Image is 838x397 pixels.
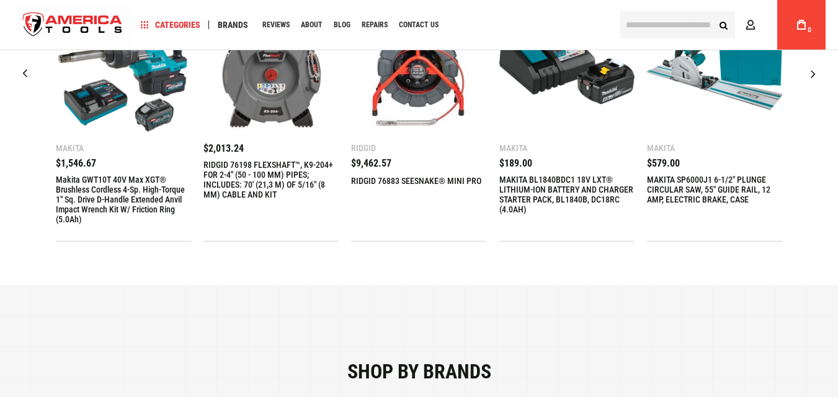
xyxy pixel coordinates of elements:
[56,144,191,152] div: Makita
[808,27,811,33] span: 0
[56,157,96,169] span: $1,546.67
[356,17,393,33] a: Repairs
[141,20,200,29] span: Categories
[393,17,444,33] a: Contact Us
[351,144,486,152] div: Ridgid
[399,21,439,28] span: Contact Us
[212,17,254,33] a: Brands
[647,157,680,169] span: $579.00
[12,2,133,48] a: store logo
[9,58,40,89] div: Previous slide
[203,160,339,199] a: RIDGID 76198 FLEXSHAFT™, K9-204+ FOR 2-4" (50 - 100 MM) PIPES; INCLUDES: 70' (21,3 M) OF 5/16" (8...
[499,157,532,169] span: $189.00
[218,20,248,29] span: Brands
[499,144,635,152] div: Makita
[9,362,829,382] div: Shop by brands
[362,21,388,28] span: Repairs
[203,142,244,154] span: $2,013.24
[56,175,191,224] a: Makita GWT10T 40V max XGT® Brushless Cordless 4‑Sp. High‑Torque 1" Sq. Drive D‑Handle Extended An...
[647,144,782,152] div: Makita
[257,17,295,33] a: Reviews
[711,13,735,37] button: Search
[798,58,829,89] div: Next slide
[262,21,290,28] span: Reviews
[351,157,391,169] span: $9,462.57
[351,176,481,186] a: RIDGID 76883 SEESNAKE® MINI PRO
[334,21,350,28] span: Blog
[12,2,133,48] img: America Tools
[135,17,206,33] a: Categories
[295,17,328,33] a: About
[499,175,635,214] a: MAKITA BL1840BDC1 18V LXT® LITHIUM-ION BATTERY AND CHARGER STARTER PACK, BL1840B, DC18RC (4.0AH)
[328,17,356,33] a: Blog
[647,175,782,204] a: MAKITA SP6000J1 6-1/2" PLUNGE CIRCULAR SAW, 55" GUIDE RAIL, 12 AMP, ELECTRIC BRAKE, CASE
[301,21,323,28] span: About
